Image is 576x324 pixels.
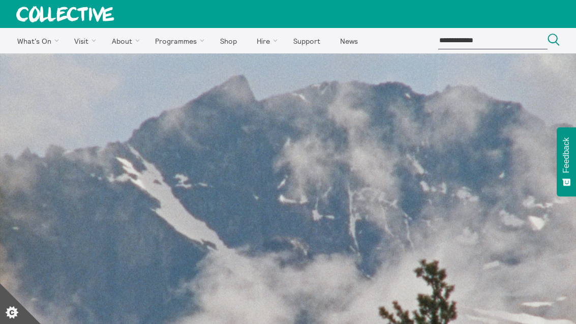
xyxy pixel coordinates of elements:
a: Shop [211,28,246,53]
button: Feedback - Show survey [557,127,576,196]
a: What's On [8,28,64,53]
a: News [331,28,367,53]
a: Visit [66,28,101,53]
a: About [103,28,144,53]
a: Support [284,28,329,53]
a: Hire [248,28,283,53]
span: Feedback [562,137,571,173]
a: Programmes [146,28,209,53]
